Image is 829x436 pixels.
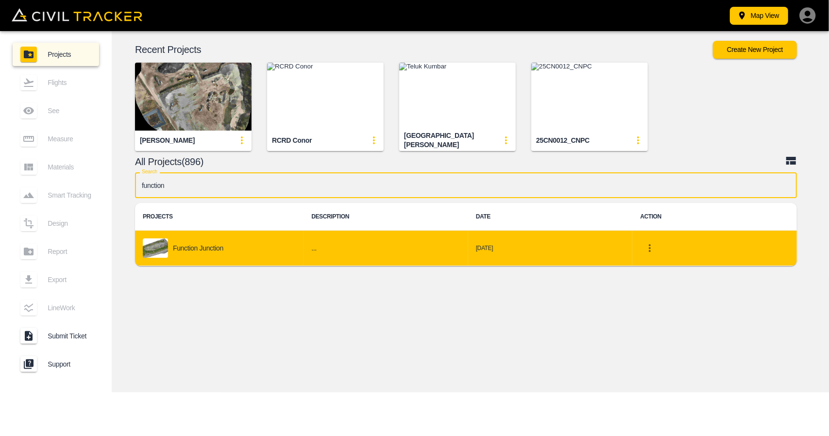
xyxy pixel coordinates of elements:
[632,203,797,231] th: ACTION
[13,43,99,66] a: Projects
[304,203,468,231] th: DESCRIPTION
[468,203,633,231] th: DATE
[399,63,516,131] img: Teluk Kumbar
[13,324,99,348] a: Submit Ticket
[135,203,797,266] table: project-list-table
[730,7,788,25] button: Map View
[48,332,91,340] span: Submit Ticket
[364,131,384,150] button: update-card-details
[135,63,252,131] img: Darby Gravel
[12,8,142,22] img: Civil Tracker
[468,231,633,266] td: [DATE]
[135,46,713,53] p: Recent Projects
[536,136,590,145] div: 25CN0012_CNPC
[713,41,797,59] button: Create New Project
[232,131,252,150] button: update-card-details
[173,244,223,252] p: Function Junction
[628,131,648,150] button: update-card-details
[496,131,516,150] button: update-card-details
[404,131,496,149] div: [GEOGRAPHIC_DATA][PERSON_NAME]
[311,242,460,254] h6: ...
[143,238,168,258] img: project-image
[531,63,648,131] img: 25CN0012_CNPC
[48,360,91,368] span: Support
[267,63,384,131] img: RCRD Conor
[13,352,99,376] a: Support
[48,50,91,58] span: Projects
[272,136,312,145] div: RCRD Conor
[135,158,785,166] p: All Projects(896)
[135,203,304,231] th: PROJECTS
[140,136,195,145] div: [PERSON_NAME]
